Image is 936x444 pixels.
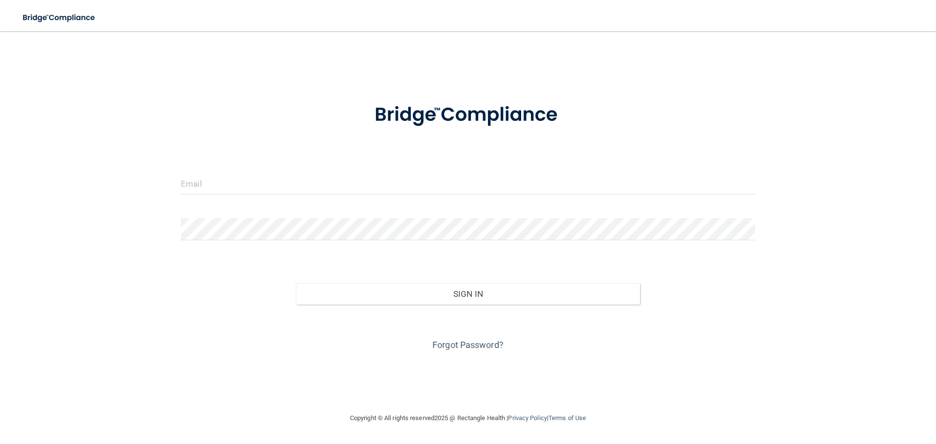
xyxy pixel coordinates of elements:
[508,414,546,422] a: Privacy Policy
[181,173,755,194] input: Email
[15,8,104,28] img: bridge_compliance_login_screen.278c3ca4.svg
[432,340,504,350] a: Forgot Password?
[548,414,586,422] a: Terms of Use
[290,403,646,434] div: Copyright © All rights reserved 2025 @ Rectangle Health | |
[354,90,582,140] img: bridge_compliance_login_screen.278c3ca4.svg
[296,283,641,305] button: Sign In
